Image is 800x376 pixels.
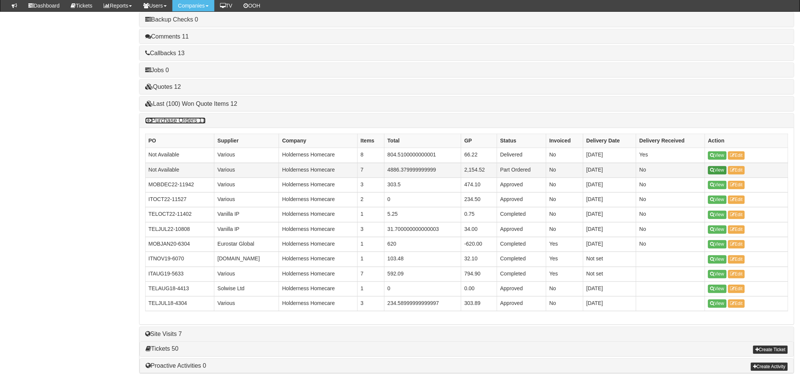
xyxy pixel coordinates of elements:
[546,237,583,252] td: Yes
[461,163,497,178] td: 2,154.52
[357,178,384,192] td: 3
[357,282,384,296] td: 1
[145,178,214,192] td: MOBDEC22-11942
[728,226,745,234] a: Edit
[583,267,636,282] td: Not set
[145,237,214,252] td: MOBJAN20-6304
[728,152,745,160] a: Edit
[636,134,705,148] th: Delivery Received
[145,163,214,178] td: Not Available
[214,178,279,192] td: Various
[384,282,461,296] td: 0
[279,222,357,237] td: Holderness Homecare
[497,267,546,282] td: Completed
[384,134,461,148] th: Total
[583,297,636,311] td: [DATE]
[145,134,214,148] th: PO
[384,163,461,178] td: 4886.379999999999
[384,267,461,282] td: 592.09
[461,282,497,296] td: 0.00
[497,282,546,296] td: Approved
[497,207,546,222] td: Completed
[214,282,279,296] td: Solwise Ltd
[145,207,214,222] td: TELOCT22-11402
[546,193,583,207] td: No
[497,178,546,192] td: Approved
[214,134,279,148] th: Supplier
[708,226,727,234] a: View
[497,163,546,178] td: Part Ordered
[546,134,583,148] th: Invoiced
[708,152,727,160] a: View
[279,134,357,148] th: Company
[145,118,206,124] a: Purchase Orders 11
[279,282,357,296] td: Holderness Homecare
[708,285,727,293] a: View
[708,240,727,249] a: View
[145,267,214,282] td: ITAUG19-5633
[497,252,546,267] td: Completed
[546,207,583,222] td: No
[583,134,636,148] th: Delivery Date
[461,237,497,252] td: -620.00
[728,181,745,189] a: Edit
[214,163,279,178] td: Various
[279,178,357,192] td: Holderness Homecare
[279,297,357,311] td: Holderness Homecare
[384,252,461,267] td: 103.48
[146,346,178,352] a: Tickets 50
[146,363,206,369] a: Proactive Activities 0
[636,237,705,252] td: No
[357,207,384,222] td: 1
[145,282,214,296] td: TELAUG18-4413
[279,267,357,282] td: Holderness Homecare
[583,178,636,192] td: [DATE]
[497,148,546,163] td: Delivered
[384,148,461,163] td: 804.5100000000001
[279,193,357,207] td: Holderness Homecare
[583,222,636,237] td: [DATE]
[461,267,497,282] td: 794.90
[546,282,583,296] td: No
[279,148,357,163] td: Holderness Homecare
[708,211,727,219] a: View
[461,193,497,207] td: 234.50
[497,193,546,207] td: Approved
[145,148,214,163] td: Not Available
[708,166,727,175] a: View
[145,33,189,40] a: Comments 11
[384,193,461,207] td: 0
[728,196,745,204] a: Edit
[384,222,461,237] td: 31.700000000000003
[753,346,788,354] a: Create Ticket
[279,237,357,252] td: Holderness Homecare
[279,252,357,267] td: Holderness Homecare
[214,193,279,207] td: Various
[214,222,279,237] td: Vanilla IP
[583,282,636,296] td: [DATE]
[708,196,727,204] a: View
[357,134,384,148] th: Items
[357,252,384,267] td: 1
[145,222,214,237] td: TELJUL22-10808
[357,193,384,207] td: 2
[145,297,214,311] td: TELJUL18-4304
[357,163,384,178] td: 7
[461,134,497,148] th: GP
[357,148,384,163] td: 8
[546,222,583,237] td: No
[546,252,583,267] td: Yes
[583,207,636,222] td: [DATE]
[214,267,279,282] td: Various
[279,163,357,178] td: Holderness Homecare
[357,297,384,311] td: 3
[384,237,461,252] td: 620
[461,297,497,311] td: 303.89
[546,178,583,192] td: No
[728,270,745,279] a: Edit
[145,50,185,56] a: Callbacks 13
[728,285,745,293] a: Edit
[145,193,214,207] td: ITOCT22-11527
[145,16,198,23] a: Backup Checks 0
[583,193,636,207] td: [DATE]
